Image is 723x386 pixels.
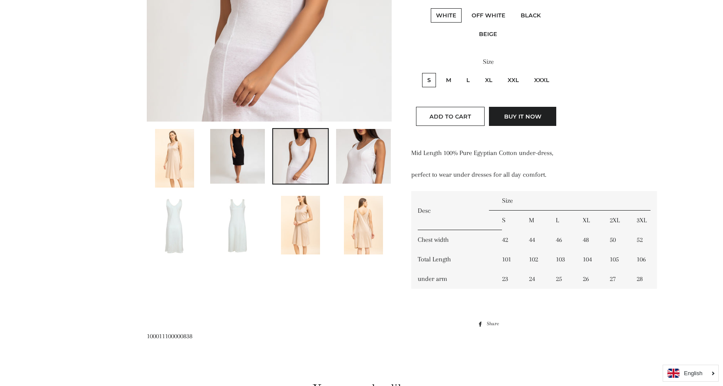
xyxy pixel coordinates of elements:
label: L [461,73,475,87]
span: 100011100000838 [147,332,192,340]
td: 103 [549,250,576,269]
label: S [422,73,436,87]
a: English [667,369,714,378]
label: M [441,73,456,87]
td: 44 [522,230,549,250]
td: under arm [411,269,495,289]
td: XL [576,211,603,230]
td: Total Length [411,250,495,269]
td: 3XL [630,211,657,230]
td: 28 [630,269,657,289]
td: S [495,211,522,230]
label: XXL [502,73,524,87]
td: 2XL [603,211,630,230]
td: M [522,211,549,230]
td: Chest width [411,230,495,250]
label: White [431,8,462,23]
span: Share [487,319,503,329]
label: XXXL [529,73,555,87]
td: 48 [576,230,603,250]
td: 105 [603,250,630,269]
img: Load image into Gallery viewer, Womens&#39; mid length Cami Dress [344,196,383,254]
td: 26 [576,269,603,289]
td: 52 [630,230,657,250]
td: 25 [549,269,576,289]
td: 23 [495,269,522,289]
p: Mid Length 100% Pure Egyptian Cotton under-dress, [411,148,565,158]
button: Add to Cart [416,107,485,126]
td: 104 [576,250,603,269]
td: 106 [630,250,657,269]
td: Size [495,191,657,211]
td: Desc [411,191,495,230]
button: Buy it now [489,107,556,126]
label: Beige [474,27,502,41]
i: English [684,370,703,376]
img: Load image into Gallery viewer, Womens&#39; mid length Cami Dress [281,196,320,254]
td: 27 [603,269,630,289]
img: Load image into Gallery viewer, Front View [155,196,194,254]
img: Load image into Gallery viewer, Womens&#39; mid length Cami Dress [155,129,194,188]
td: 50 [603,230,630,250]
span: Add to Cart [429,113,471,120]
label: Size [411,56,565,67]
img: Load image into Gallery viewer, Womens&#39; mid length Cami Dress [210,129,265,184]
label: XL [480,73,498,87]
td: L [549,211,576,230]
td: 46 [549,230,576,250]
td: 42 [495,230,522,250]
td: 24 [522,269,549,289]
img: Load image into Gallery viewer, Back View [218,196,257,254]
label: Off White [466,8,511,23]
label: Black [515,8,546,23]
p: perfect to wear under dresses for all day comfort. [411,169,565,180]
td: 102 [522,250,549,269]
img: Load image into Gallery viewer, Womens&#39; mid length Cami Dress [273,129,328,184]
td: 101 [495,250,522,269]
img: Load image into Gallery viewer, Womens&#39; mid length Cami Dress [336,129,391,184]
